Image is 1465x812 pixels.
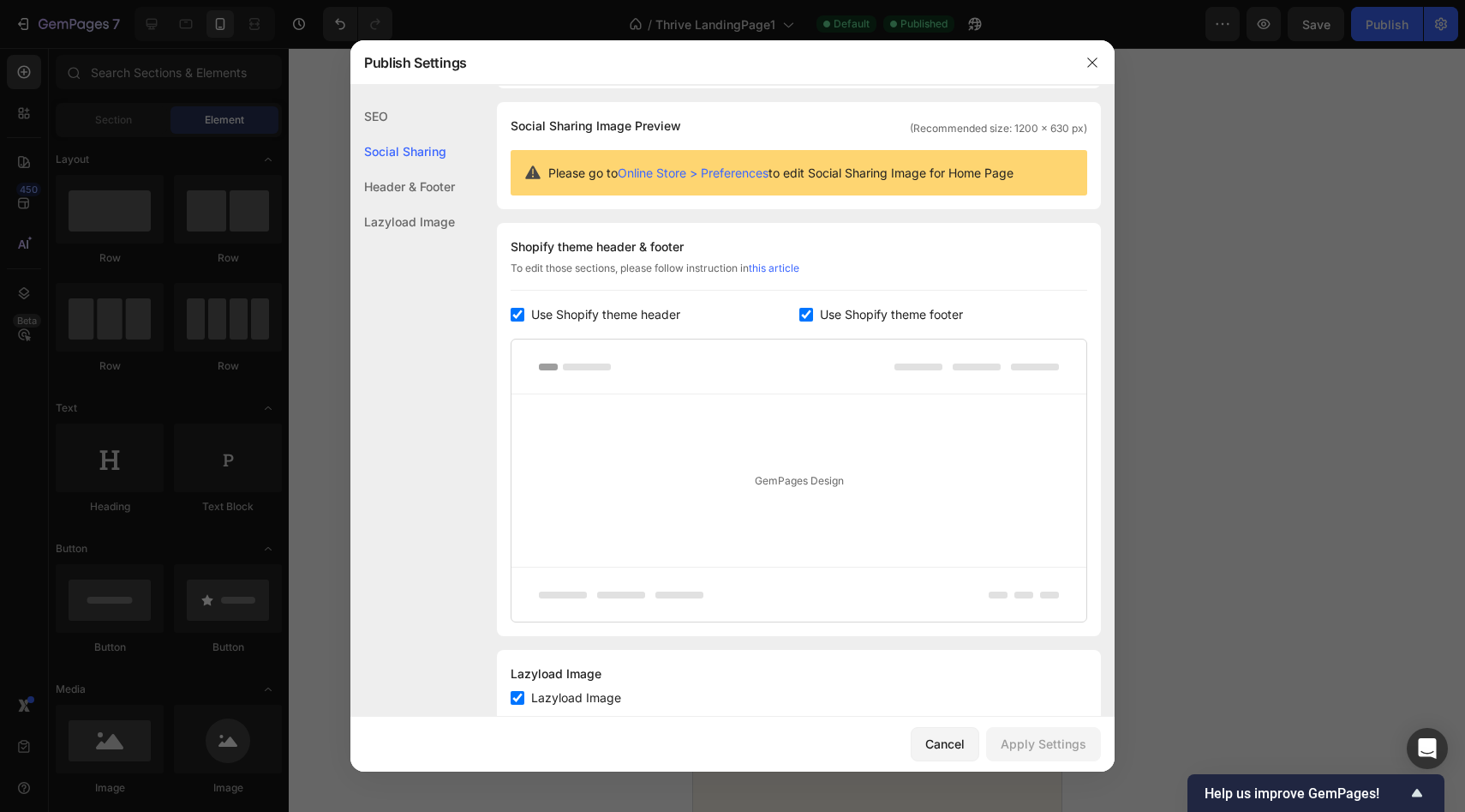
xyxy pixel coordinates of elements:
[986,727,1101,761] button: Apply Settings
[350,40,1070,85] div: Publish Settings
[910,121,1087,136] span: (Recommended size: 1200 x 630 px)
[511,664,1087,684] div: Lazyload Image
[548,164,1014,182] span: Please go to to edit Social Sharing Image for Home Page
[820,304,963,325] span: Use Shopify theme footer
[350,134,455,169] div: Social Sharing
[1001,735,1086,753] div: Apply Settings
[531,304,680,325] span: Use Shopify theme header
[1205,783,1427,803] button: Show survey - Help us improve GemPages!
[350,169,455,204] div: Header & Footer
[511,394,1086,567] div: GemPages Design
[511,237,1087,257] div: Shopify theme header & footer
[350,204,455,239] div: Lazyload Image
[39,47,330,242] img: image_demo.jpg
[911,727,979,761] button: Cancel
[925,735,965,753] div: Cancel
[749,262,799,274] a: this article
[9,281,368,338] h2: Meanwhile, here's what our mornings actually look like:
[618,165,768,180] a: Online Store > Preferences
[511,116,681,136] span: Social Sharing Image Preview
[350,99,455,134] div: SEO
[511,261,1087,291] div: To edit those sections, please follow instruction in
[1407,728,1448,769] div: Open Intercom Messenger
[1205,785,1407,802] span: Help us improve GemPages!
[531,688,621,708] span: Lazyload Image
[26,364,343,627] img: image_demo.jpg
